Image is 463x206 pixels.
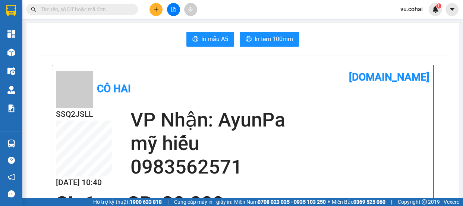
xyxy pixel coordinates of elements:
button: caret-down [445,3,459,16]
button: printerIn tem 100mm [240,32,299,47]
span: vu.cohai [394,4,429,14]
button: plus [149,3,163,16]
h2: SSQ2JSLL [3,23,41,35]
strong: 0369 525 060 [353,199,385,205]
img: warehouse-icon [7,67,15,75]
span: message [8,190,15,197]
button: file-add [167,3,180,16]
button: aim [184,3,197,16]
b: [DOMAIN_NAME] [349,71,429,83]
span: file-add [171,7,176,12]
span: Bến xe Miền Đông [67,41,130,50]
span: | [167,198,168,206]
h2: [DATE] 10:40 [56,177,112,189]
span: ⚪️ [328,200,330,203]
img: solution-icon [7,104,15,112]
span: Miền Nam [234,198,326,206]
span: aim [188,7,193,12]
img: logo-vxr [6,5,16,16]
img: icon-new-feature [432,6,439,13]
span: hso [67,51,85,65]
h2: 0983562571 [130,155,429,179]
b: Cô Hai [19,5,50,16]
span: copyright [422,199,427,205]
button: printerIn mẫu A5 [186,32,234,47]
b: Cô Hai [97,82,131,95]
span: caret-down [449,6,456,13]
span: search [31,7,36,12]
sup: 1 [436,3,441,9]
span: [DATE] 10:40 [67,20,94,26]
span: question-circle [8,157,15,164]
span: In tem 100mm [255,34,293,44]
strong: 0708 023 035 - 0935 103 250 [258,199,326,205]
img: warehouse-icon [7,49,15,56]
img: warehouse-icon [7,140,15,147]
span: Hỗ trợ kỹ thuật: [93,198,162,206]
span: In mẫu A5 [201,34,228,44]
h2: SSQ2JSLL [56,108,112,121]
span: notification [8,174,15,181]
span: printer [192,36,198,43]
span: Cung cấp máy in - giấy in: [174,198,232,206]
strong: 1900 633 818 [130,199,162,205]
h2: mỹ hiếu [130,132,429,155]
span: plus [154,7,159,12]
span: 1 [437,3,440,9]
img: dashboard-icon [7,30,15,38]
span: Gửi: [67,28,81,37]
h2: VP Nhận: AyunPa [130,108,429,132]
span: printer [246,36,252,43]
input: Tìm tên, số ĐT hoặc mã đơn [41,5,129,13]
img: warehouse-icon [7,86,15,94]
span: Miền Bắc [332,198,385,206]
span: | [391,198,392,206]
